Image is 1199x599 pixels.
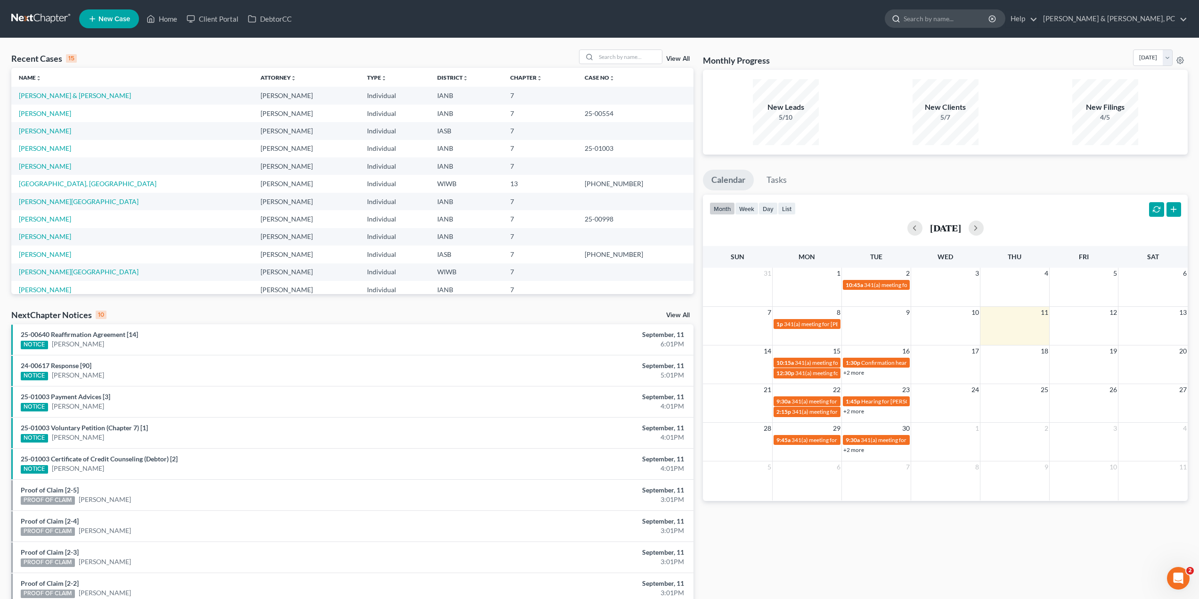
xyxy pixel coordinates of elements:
span: 341(a) meeting for [PERSON_NAME] [795,359,886,366]
a: Districtunfold_more [437,74,468,81]
span: 9:30a [776,398,791,405]
a: [PERSON_NAME] [19,286,71,294]
span: 16 [901,345,911,357]
div: New Clients [913,102,979,113]
span: 3 [974,268,980,279]
span: 9 [905,307,911,318]
div: 4:01PM [469,402,684,411]
span: 3 [1112,423,1118,434]
a: [PERSON_NAME][GEOGRAPHIC_DATA] [19,268,139,276]
td: 7 [503,263,577,281]
div: PROOF OF CLAIM [21,590,75,598]
a: Home [142,10,182,27]
span: 341(a) meeting for [PERSON_NAME] [791,398,882,405]
div: 5/10 [753,113,819,122]
span: 19 [1109,345,1118,357]
td: 7 [503,281,577,298]
i: unfold_more [463,75,468,81]
a: Proof of Claim [2-2] [21,579,79,587]
td: 7 [503,228,577,246]
span: 6 [1182,268,1188,279]
td: Individual [359,105,430,122]
span: 11 [1040,307,1049,318]
a: [PERSON_NAME] [79,588,131,598]
div: September, 11 [469,423,684,433]
td: 7 [503,157,577,175]
td: IASB [430,122,503,139]
span: Confirmation hearing for [PERSON_NAME] [861,359,968,366]
td: [PERSON_NAME] [253,228,359,246]
div: September, 11 [469,392,684,402]
a: [PERSON_NAME] [19,109,71,117]
td: 7 [503,140,577,157]
a: Attorneyunfold_more [261,74,296,81]
span: 1p [776,320,783,328]
a: View All [666,56,690,62]
span: New Case [98,16,130,23]
span: Tue [870,253,882,261]
button: month [710,202,735,215]
div: September, 11 [469,548,684,557]
span: 28 [763,423,772,434]
iframe: Intercom live chat [1167,567,1190,590]
span: 10:15a [776,359,794,366]
div: 5/7 [913,113,979,122]
a: Typeunfold_more [367,74,387,81]
td: [PERSON_NAME] [253,246,359,263]
span: 1:30p [846,359,860,366]
span: 24 [971,384,980,395]
td: IANB [430,228,503,246]
h3: Monthly Progress [703,55,770,66]
td: Individual [359,210,430,228]
div: September, 11 [469,517,684,526]
span: 23 [901,384,911,395]
td: IANB [430,281,503,298]
a: [PERSON_NAME] [79,557,131,566]
span: 27 [1178,384,1188,395]
span: 4 [1044,268,1049,279]
a: Proof of Claim [2-4] [21,517,79,525]
span: Sat [1147,253,1159,261]
i: unfold_more [36,75,41,81]
a: 25-01003 Voluntary Petition (Chapter 7) [1] [21,424,148,432]
span: Fri [1079,253,1089,261]
a: Calendar [703,170,754,190]
div: NOTICE [21,341,48,349]
td: 25-00554 [577,105,693,122]
td: 13 [503,175,577,192]
div: 6:01PM [469,339,684,349]
span: 31 [763,268,772,279]
td: Individual [359,246,430,263]
td: IANB [430,140,503,157]
span: 10:45a [846,281,863,288]
td: Individual [359,175,430,192]
input: Search by name... [904,10,990,27]
div: September, 11 [469,361,684,370]
span: 18 [1040,345,1049,357]
span: 21 [763,384,772,395]
div: NOTICE [21,403,48,411]
span: 341(a) meeting for [PERSON_NAME] [784,320,875,328]
td: 25-01003 [577,140,693,157]
a: [PERSON_NAME] [19,162,71,170]
a: Tasks [758,170,795,190]
i: unfold_more [609,75,615,81]
button: day [759,202,778,215]
span: 8 [974,461,980,473]
td: Individual [359,157,430,175]
span: 7 [767,307,772,318]
span: 9:30a [846,436,860,443]
button: week [735,202,759,215]
td: IANB [430,193,503,210]
div: 4/5 [1072,113,1138,122]
span: 12:30p [776,369,794,377]
span: 2:15p [776,408,791,415]
div: September, 11 [469,454,684,464]
a: Case Nounfold_more [585,74,615,81]
div: PROOF OF CLAIM [21,527,75,536]
td: [PERSON_NAME] [253,122,359,139]
a: Proof of Claim [2-5] [21,486,79,494]
a: [PERSON_NAME] [19,215,71,223]
a: Chapterunfold_more [510,74,542,81]
div: New Filings [1072,102,1138,113]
